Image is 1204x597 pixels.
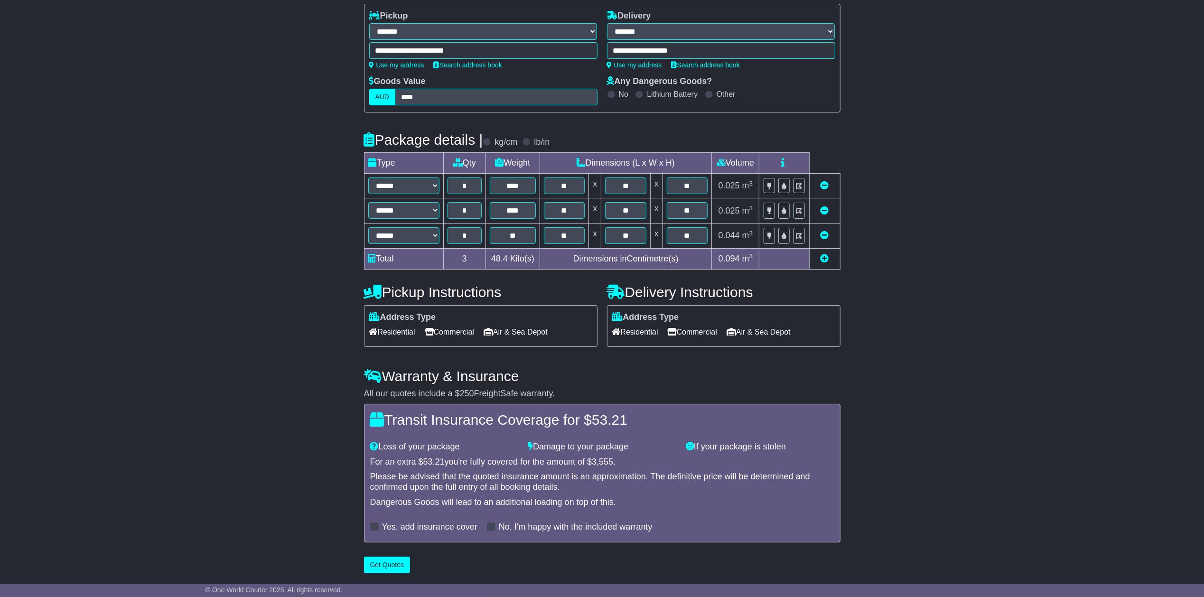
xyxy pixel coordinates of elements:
[719,206,740,215] span: 0.025
[719,181,740,190] span: 0.025
[821,231,829,240] a: Remove this item
[460,389,474,398] span: 250
[484,325,548,339] span: Air & Sea Depot
[821,206,829,215] a: Remove this item
[534,137,550,148] label: lb/in
[485,153,540,174] td: Weight
[681,442,839,452] div: If your package is stolen
[364,153,443,174] td: Type
[369,76,426,87] label: Goods Value
[540,153,712,174] td: Dimensions (L x W x H)
[749,230,753,237] sup: 3
[443,153,485,174] td: Qty
[719,231,740,240] span: 0.044
[607,61,662,69] a: Use my address
[485,248,540,269] td: Kilo(s)
[443,248,485,269] td: 3
[523,442,681,452] div: Damage to your package
[717,90,736,99] label: Other
[607,76,712,87] label: Any Dangerous Goods?
[370,472,834,492] div: Please be advised that the quoted insurance amount is an approximation. The definitive price will...
[364,389,840,399] div: All our quotes include a $ FreightSafe warranty.
[668,325,717,339] span: Commercial
[589,224,601,249] td: x
[369,61,424,69] a: Use my address
[742,206,753,215] span: m
[619,90,628,99] label: No
[589,174,601,198] td: x
[712,153,759,174] td: Volume
[727,325,791,339] span: Air & Sea Depot
[369,312,436,323] label: Address Type
[749,252,753,260] sup: 3
[592,457,613,466] span: 3,555
[365,442,523,452] div: Loss of your package
[205,586,343,594] span: © One World Courier 2025. All rights reserved.
[650,198,663,224] td: x
[749,205,753,212] sup: 3
[434,61,502,69] a: Search address book
[369,325,415,339] span: Residential
[425,325,474,339] span: Commercial
[495,137,517,148] label: kg/cm
[719,254,740,263] span: 0.094
[612,312,679,323] label: Address Type
[491,254,508,263] span: 48.4
[370,412,834,428] h4: Transit Insurance Coverage for $
[650,224,663,249] td: x
[650,174,663,198] td: x
[647,90,698,99] label: Lithium Battery
[364,248,443,269] td: Total
[540,248,712,269] td: Dimensions in Centimetre(s)
[612,325,658,339] span: Residential
[499,522,653,532] label: No, I'm happy with the included warranty
[672,61,740,69] a: Search address book
[369,89,396,105] label: AUD
[607,284,840,300] h4: Delivery Instructions
[742,181,753,190] span: m
[364,368,840,384] h4: Warranty & Insurance
[821,181,829,190] a: Remove this item
[382,522,477,532] label: Yes, add insurance cover
[370,497,834,508] div: Dangerous Goods will lead to an additional loading on top of this.
[370,457,834,467] div: For an extra $ you're fully covered for the amount of $ .
[749,180,753,187] sup: 3
[742,254,753,263] span: m
[364,557,411,573] button: Get Quotes
[423,457,445,466] span: 53.21
[364,132,483,148] h4: Package details |
[364,284,597,300] h4: Pickup Instructions
[369,11,408,21] label: Pickup
[821,254,829,263] a: Add new item
[592,412,627,428] span: 53.21
[742,231,753,240] span: m
[589,198,601,224] td: x
[607,11,651,21] label: Delivery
